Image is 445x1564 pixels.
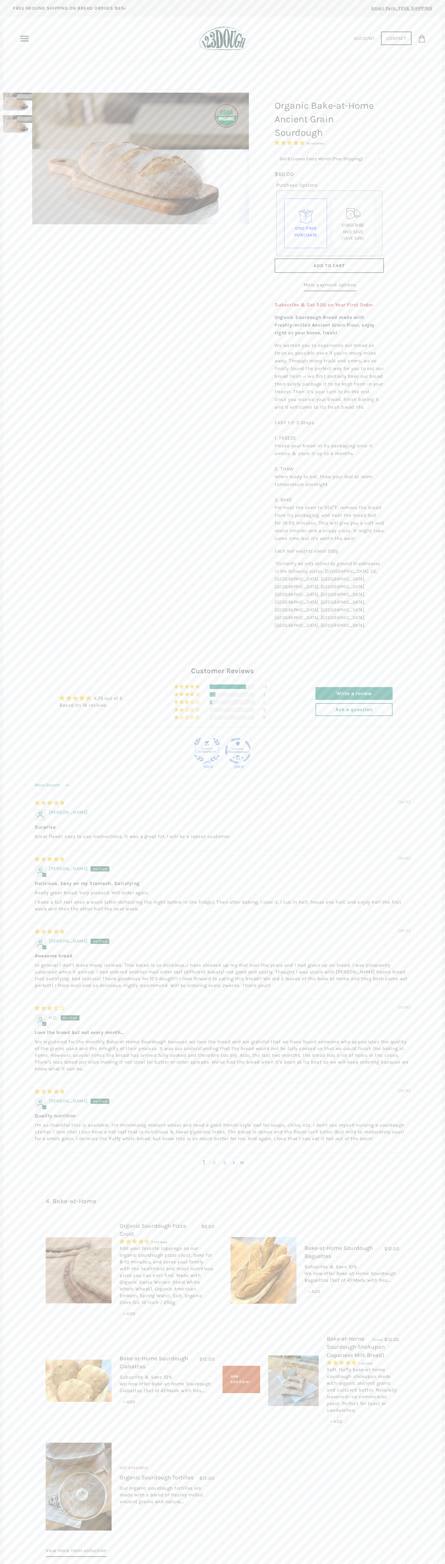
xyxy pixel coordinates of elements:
[199,1475,214,1481] span: $12.00
[35,666,410,676] h2: Customer Reviews
[32,93,249,224] img: Organic Bake-at-Home Ancient Grain Sourdough
[225,738,251,764] a: Judge.me Diamond Transparent Shop medal100.0
[263,700,271,704] div: 1
[46,1237,112,1303] img: Organic Sourdough Pizza Crust
[120,1309,139,1319] div: + ADD
[201,1224,215,1229] span: $8.00
[35,1005,65,1011] span: 3 star review
[304,281,357,291] a: More payment options
[199,26,249,51] img: 123Dough Bakery
[327,1417,346,1427] div: + ADD
[120,1222,186,1237] a: Organic Sourdough Pizza Crust
[120,1374,214,1397] div: Subscribe & Save 10% We now offer Bake-at-Home Sourdough Ciabattas (Set of 4)!Made with fres...
[268,1355,319,1406] a: Bake-at-Home Sourdough Shokupan (Japanese Milk Bread)
[233,764,243,769] div: 100.0
[398,856,410,861] span: [DATE]
[275,170,294,179] div: $60.00
[120,1465,214,1474] div: Not Available
[275,140,306,146] span: 4.75 stars
[304,1244,373,1260] a: Bake-at-Home Sourdough Baguettes
[46,1547,107,1557] a: View more from collection
[35,953,410,959] b: Awesome bread
[194,738,220,764] div: Diamond Authentic Shop. 100% of published reviews are verified reviews
[315,703,393,716] a: Ask a question
[35,1029,410,1036] b: Love the bread but not every month...
[199,1356,214,1362] span: $12.00
[174,684,201,689] div: 81% (13) reviews with 5 star rating
[275,258,384,273] button: Add to Cart
[354,35,375,41] a: Account
[35,1089,65,1094] span: 5 star review
[398,1088,410,1094] span: [DATE]
[3,3,136,17] a: FREE GROUND SHIPPING ON BREAD ORDERS $65+
[120,1239,151,1244] span: 4.29 stars
[371,5,432,11] span: Email Perk: FREE SHIPPING
[306,141,324,145] span: 16 reviews
[35,779,71,792] select: Sort dropdown
[120,1485,214,1508] div: Our organic sourdough tortillas are made with a blend of freshly milled ancient grains and natura...
[275,302,373,308] span: Subscribe & Get 50% on Your First Order
[49,1015,58,1020] span: H.C.
[35,1122,410,1142] p: I'm so thankful this is available. I'm minimizing modern wheat and need a good french-style loaf ...
[225,738,251,764] div: Diamond Transparent Shop. Published 100% of verified reviews received in total
[304,1287,324,1297] div: + ADD
[94,695,123,701] a: 4.75 out of 5
[358,1361,372,1365] span: 1 review
[35,929,65,935] span: 5 star review
[194,738,220,764] img: Judge.me Diamond Authentic Shop medal
[384,1336,399,1342] span: $10.00
[263,692,271,697] div: 2
[220,1159,230,1167] a: Page 3
[49,1098,88,1104] span: [PERSON_NAME]
[327,1335,385,1358] a: Bake-at-Home Sourdough Shokupan (Japanese Milk Bread)
[120,1474,194,1481] a: Organic Sourdough Tortillas
[59,694,123,702] div: Average rating is 4.75 stars
[35,800,65,806] span: 5 star review
[238,1159,246,1167] a: Page 4
[275,314,375,336] strong: Organic Sourdough Bread made with Freshly-milled Ancient Grain Flour, enjoy right at your home, f...
[327,1360,358,1366] span: 5.00 stars
[3,93,32,110] img: Organic Bake-at-Home Ancient Grain Sourdough
[59,702,123,709] div: Based on 16 reviews
[304,1263,399,1287] div: Subscribe & Save 10% We now offer Bake-at-Home Sourdough Baguettes (Set of 4)!Made with fres...
[209,1159,220,1167] a: Page 2
[398,799,410,805] span: [DATE]
[46,1197,96,1205] a: 4. Bake-at-Home
[270,96,389,143] h1: Organic Bake-at-Home Ancient Grain Sourdough
[276,181,318,189] legend: Purchase Options
[35,824,410,831] b: Surprise
[381,32,412,45] a: Contact
[151,1240,168,1244] span: 7 reviews
[174,692,201,697] div: 13% (2) reviews with 4 star rating
[35,1038,410,1072] p: We registered for the monthly Bake-at-Home Sourdough because we love the bread and are grateful t...
[398,1005,410,1010] span: [DATE]
[46,1360,112,1402] img: Bake-at-Home Sourdough Ciabattas
[46,1443,112,1531] img: Organic Sourdough Tortillas
[225,738,251,764] img: Judge.me Diamond Transparent Shop medal
[222,1366,260,1393] div: New Addition!
[13,5,126,12] p: FREE GROUND SHIPPING ON BREAD ORDERS $65+
[275,341,384,542] p: We wanted you to experience our bread as fresh as possible even if you’re many miles away. Throug...
[123,1311,136,1317] span: + ADD
[35,856,65,862] span: 5 star review
[342,236,364,241] span: (Save 50%)
[373,1337,383,1342] span: From
[174,700,201,704] div: 6% (1) reviews with 3 star rating
[275,548,339,554] em: Each loaf weights about 500g.
[49,866,88,871] span: [PERSON_NAME]
[230,1159,238,1167] a: Page 2
[35,962,410,989] p: In general I don’t leave many reviews. This bread is so delicious…I have cleaned up my diet over ...
[49,938,88,944] span: [PERSON_NAME]
[231,1237,296,1303] img: Bake-at-Home Sourdough Baguettes
[361,3,442,17] a: Email Perk: FREE SHIPPING
[3,115,32,133] img: Organic Bake-at-Home Ancient Grain Sourdough
[120,1397,139,1407] div: + ADD
[120,1245,214,1309] div: Add your favorite toppings on our organic sourdough pizza crust, bake for 8-10 minutes, and serve...
[327,1366,399,1417] div: Soft, fluffy bake-at-home sourdough shokupan made with organic ancient grains and cultured butter...
[35,889,410,896] p: Really great bread. Very pleased. Will order again.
